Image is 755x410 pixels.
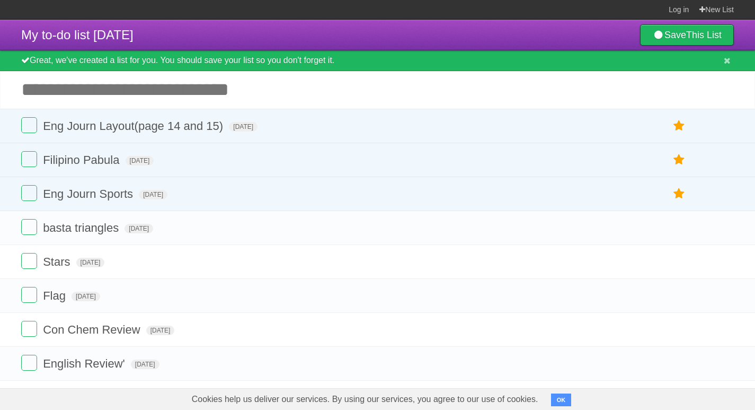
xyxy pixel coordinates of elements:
[21,253,37,269] label: Done
[126,156,154,165] span: [DATE]
[21,185,37,201] label: Done
[21,151,37,167] label: Done
[43,119,226,133] span: Eng Journ Layout(page 14 and 15)
[669,117,689,135] label: Star task
[640,24,734,46] a: SaveThis List
[181,389,549,410] span: Cookies help us deliver our services. By using our services, you agree to our use of cookies.
[21,355,37,371] label: Done
[669,151,689,169] label: Star task
[21,287,37,303] label: Done
[43,187,136,200] span: Eng Journ Sports
[43,255,73,268] span: Stars
[551,394,572,406] button: OK
[146,326,175,335] span: [DATE]
[43,289,68,302] span: Flag
[43,323,143,336] span: Con Chem Review
[229,122,257,132] span: [DATE]
[669,185,689,203] label: Star task
[43,221,121,234] span: basta triangles
[131,360,159,369] span: [DATE]
[21,28,134,42] span: My to-do list [DATE]
[72,292,100,301] span: [DATE]
[76,258,105,267] span: [DATE]
[21,219,37,235] label: Done
[686,30,722,40] b: This List
[125,224,153,233] span: [DATE]
[139,190,167,199] span: [DATE]
[43,153,122,167] span: Filipino Pabula
[21,117,37,133] label: Done
[21,321,37,337] label: Done
[43,357,128,370] span: English Review'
